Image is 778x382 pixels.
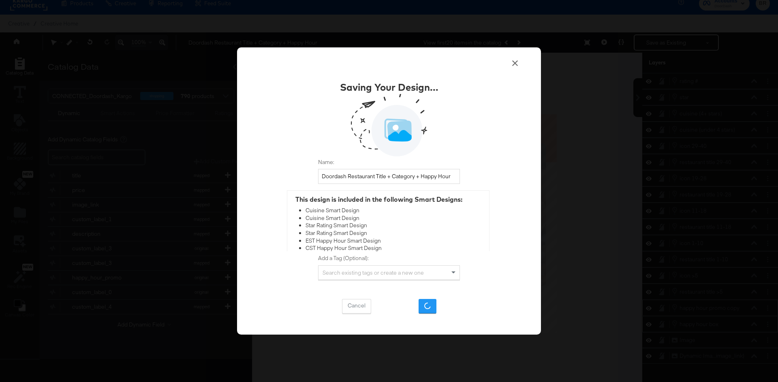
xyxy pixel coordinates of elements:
div: Updating the existing design will impact the creative of ads connected to these Smart Designs . [287,191,489,290]
label: Add a Tag (Optional): [318,254,460,262]
div: CST Happy Hour Smart Design [306,244,485,252]
div: This design is included in the following Smart Designs: [295,195,485,204]
div: Cuisine Smart Design [306,207,485,214]
div: Star Rating Smart Design [306,229,485,237]
div: Saving Your Design... [340,80,438,94]
div: Search existing tags or create a new one [318,266,460,280]
div: EST Happy Hour Smart Design [306,237,485,245]
div: Cuisine Smart Design [306,214,485,222]
div: Star Rating Smart Design [306,222,485,229]
label: Name: [318,158,460,166]
button: Cancel [342,299,371,314]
